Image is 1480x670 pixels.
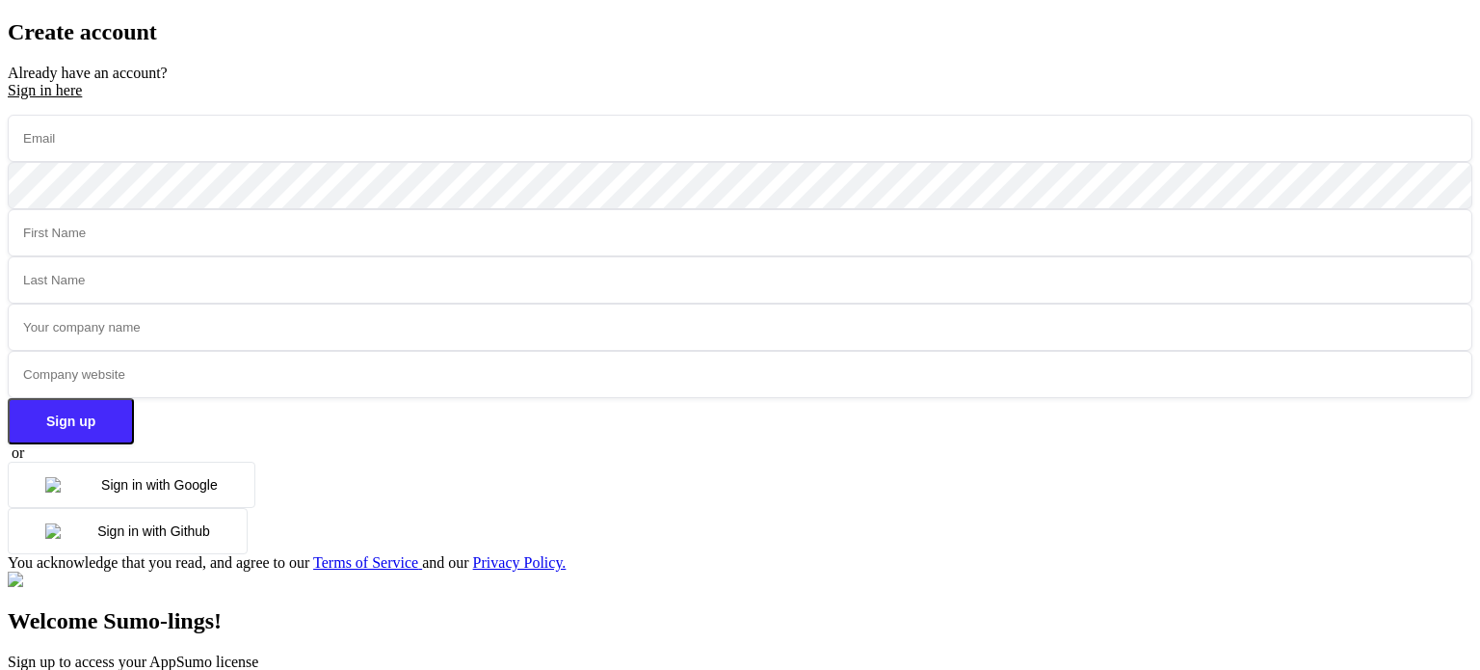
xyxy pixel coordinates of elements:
[12,444,24,461] span: or
[8,82,1472,99] div: Sign in here
[45,477,101,493] img: google
[8,304,1472,351] input: Your company name
[8,462,255,508] button: Sign in with Google
[8,508,248,554] button: Sign in with Github
[8,351,1472,398] input: Company website
[313,554,422,571] a: Terms of Service
[8,115,1472,162] input: Email
[8,209,1472,256] input: First Name
[473,554,567,571] a: Privacy Policy.
[8,65,1472,99] p: Already have an account?
[8,554,1472,572] div: You acknowledge that you read, and agree to our and our
[8,256,1472,304] input: Last Name
[45,523,97,539] img: github
[8,572,104,589] img: Bind AI logo
[8,398,134,444] button: Sign up
[8,608,1472,634] h2: Welcome Sumo-lings!
[8,19,1472,45] h2: Create account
